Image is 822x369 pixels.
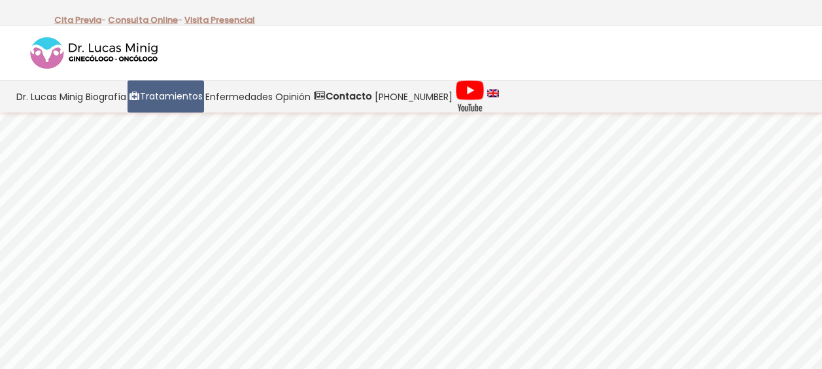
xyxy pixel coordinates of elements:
[205,89,273,104] span: Enfermedades
[373,80,454,113] a: [PHONE_NUMBER]
[326,90,372,103] strong: Contacto
[375,89,453,104] span: [PHONE_NUMBER]
[455,80,485,113] img: Videos Youtube Ginecología
[486,80,500,113] a: language english
[312,80,373,113] a: Contacto
[15,80,84,113] a: Dr. Lucas Minig
[54,12,106,29] p: -
[140,89,203,104] span: Tratamientos
[454,80,486,113] a: Videos Youtube Ginecología
[108,12,182,29] p: -
[487,89,499,97] img: language english
[275,89,311,104] span: Opinión
[128,80,204,113] a: Tratamientos
[184,14,255,26] a: Visita Presencial
[204,80,274,113] a: Enfermedades
[86,89,126,104] span: Biografía
[84,80,128,113] a: Biografía
[108,14,178,26] a: Consulta Online
[16,89,83,104] span: Dr. Lucas Minig
[54,14,101,26] a: Cita Previa
[274,80,312,113] a: Opinión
